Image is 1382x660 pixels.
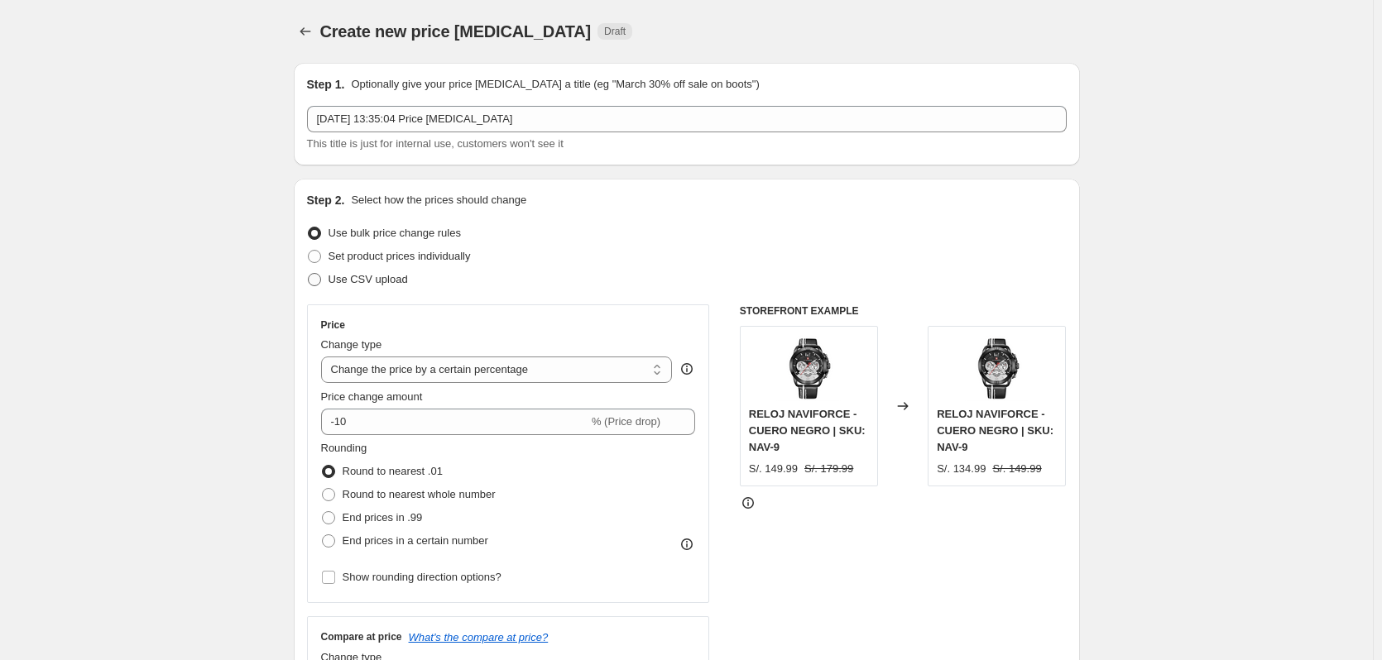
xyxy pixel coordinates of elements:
[409,631,549,643] button: What's the compare at price?
[343,488,496,500] span: Round to nearest whole number
[343,534,488,547] span: End prices in a certain number
[351,192,526,208] p: Select how the prices should change
[740,304,1067,318] h6: STOREFRONT EXAMPLE
[307,106,1067,132] input: 30% off holiday sale
[343,571,501,583] span: Show rounding direction options?
[321,318,345,332] h3: Price
[329,273,408,285] span: Use CSV upload
[321,630,402,643] h3: Compare at price
[343,465,443,477] span: Round to nearest .01
[804,461,853,477] strike: S/. 179.99
[321,409,588,435] input: -15
[294,20,317,43] button: Price change jobs
[343,511,423,524] span: End prices in .99
[329,227,461,239] span: Use bulk price change rules
[749,408,866,453] span: RELOJ NAVIFORCE - CUERO NEGRO | SKU: NAV-9
[775,335,842,401] img: NAV-9_80x.png
[592,415,660,428] span: % (Price drop)
[351,76,759,93] p: Optionally give your price [MEDICAL_DATA] a title (eg "March 30% off sale on boots")
[307,76,345,93] h2: Step 1.
[307,137,564,150] span: This title is just for internal use, customers won't see it
[937,408,1053,453] span: RELOJ NAVIFORCE - CUERO NEGRO | SKU: NAV-9
[320,22,592,41] span: Create new price [MEDICAL_DATA]
[329,250,471,262] span: Set product prices individually
[307,192,345,208] h2: Step 2.
[992,461,1041,477] strike: S/. 149.99
[321,390,423,403] span: Price change amount
[321,338,382,351] span: Change type
[679,361,695,377] div: help
[604,25,626,38] span: Draft
[749,461,798,477] div: S/. 149.99
[937,461,986,477] div: S/. 134.99
[321,442,367,454] span: Rounding
[964,335,1030,401] img: NAV-9_80x.png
